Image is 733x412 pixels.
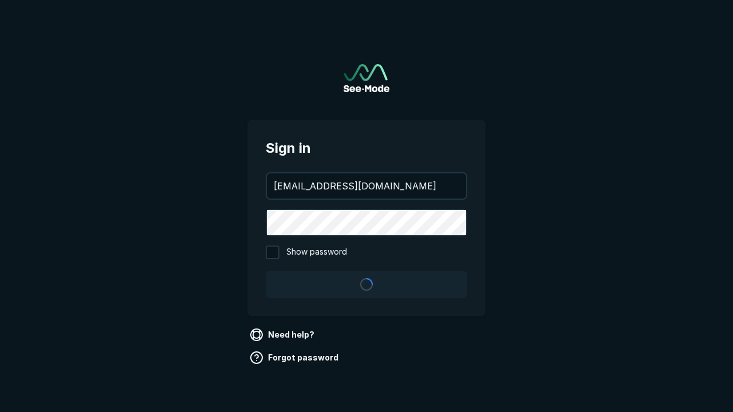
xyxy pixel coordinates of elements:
a: Go to sign in [344,64,389,92]
input: your@email.com [267,173,466,199]
img: See-Mode Logo [344,64,389,92]
span: Show password [286,245,347,259]
span: Sign in [266,138,467,159]
a: Need help? [247,326,319,344]
a: Forgot password [247,348,343,367]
